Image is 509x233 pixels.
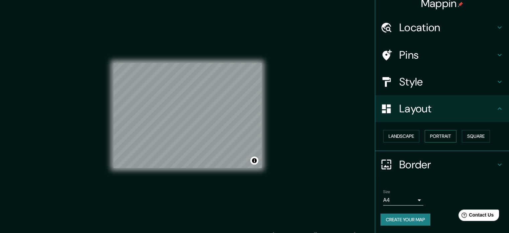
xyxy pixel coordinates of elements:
h4: Style [399,75,496,89]
div: Style [375,68,509,95]
button: Square [462,130,490,142]
label: Size [383,189,390,194]
div: Layout [375,95,509,122]
h4: Pins [399,48,496,62]
img: pin-icon.png [458,2,463,7]
h4: Location [399,21,496,34]
button: Create your map [380,214,430,226]
h4: Border [399,158,496,171]
button: Toggle attribution [250,157,258,165]
button: Landscape [383,130,419,142]
button: Portrait [425,130,456,142]
div: A4 [383,195,423,206]
div: Pins [375,42,509,68]
iframe: Help widget launcher [449,207,502,226]
canvas: Map [113,63,262,168]
div: Location [375,14,509,41]
h4: Layout [399,102,496,115]
div: Border [375,151,509,178]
